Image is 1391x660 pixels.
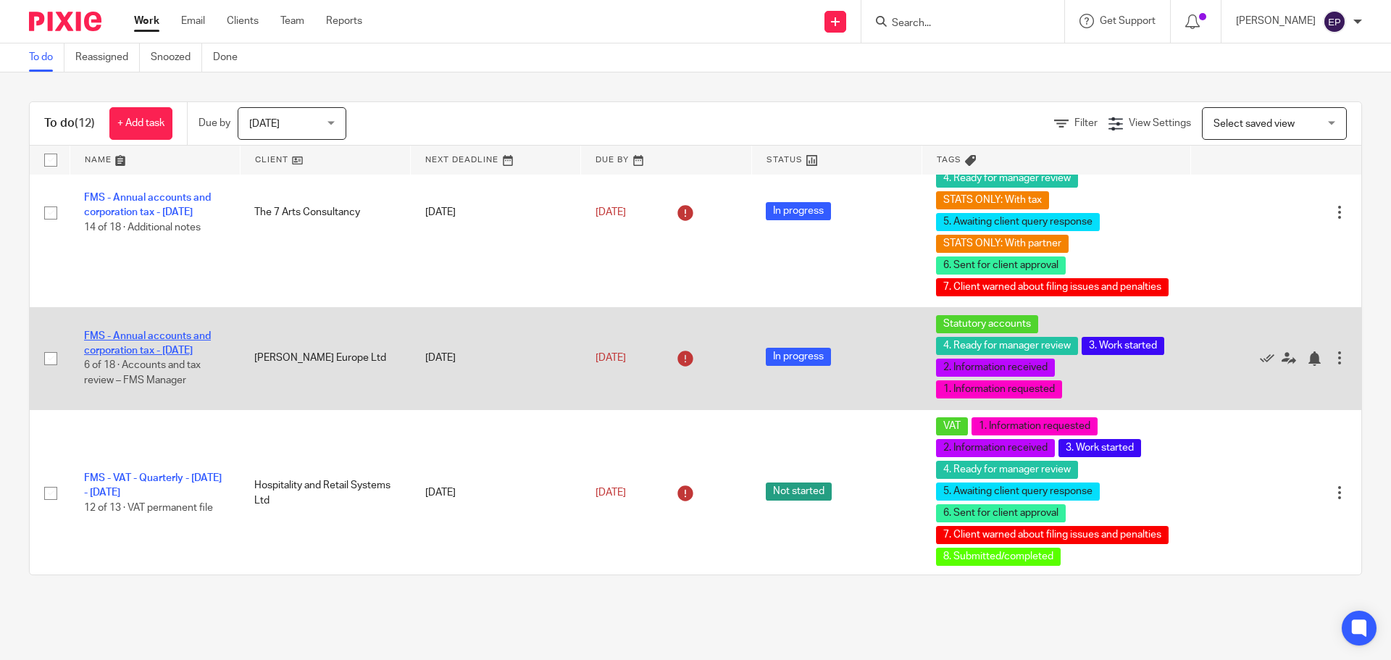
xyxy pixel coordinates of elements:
span: Filter [1074,118,1098,128]
img: Pixie [29,12,101,31]
span: 5. Awaiting client query response [936,483,1100,501]
span: [DATE] [596,207,626,217]
span: 7. Client warned about filing issues and penalties [936,278,1169,296]
h1: To do [44,116,95,131]
span: 14 of 18 · Additional notes [84,222,201,233]
span: VAT [936,417,968,435]
td: [DATE] [411,118,581,307]
span: View Settings [1129,118,1191,128]
td: The 7 Arts Consultancy [240,118,410,307]
span: Statutory accounts [936,315,1038,333]
span: 4. Ready for manager review [936,337,1078,355]
a: Work [134,14,159,28]
a: Snoozed [151,43,202,72]
span: 2. Information received [936,359,1055,377]
span: 4. Ready for manager review [936,461,1078,479]
span: 7. Client warned about filing issues and penalties [936,526,1169,544]
a: + Add task [109,107,172,140]
span: 1. Information requested [936,380,1062,398]
span: In progress [766,348,831,366]
span: 6 of 18 · Accounts and tax review – FMS Manager [84,361,201,386]
p: [PERSON_NAME] [1236,14,1316,28]
span: STATS ONLY: With partner [936,235,1069,253]
span: Tags [937,156,961,164]
span: Select saved view [1214,119,1295,129]
td: Hospitality and Retail Systems Ltd [240,409,410,577]
a: FMS - VAT - Quarterly - [DATE] - [DATE] [84,473,222,498]
a: Team [280,14,304,28]
span: In progress [766,202,831,220]
span: 12 of 13 · VAT permanent file [84,503,213,513]
a: FMS - Annual accounts and corporation tax - [DATE] [84,331,211,356]
span: [DATE] [249,119,280,129]
a: Reports [326,14,362,28]
a: FMS - Annual accounts and corporation tax - [DATE] [84,193,211,217]
a: Reassigned [75,43,140,72]
span: 2. Information received [936,439,1055,457]
a: Mark as done [1260,351,1282,365]
a: To do [29,43,64,72]
a: Done [213,43,248,72]
span: 8. Submitted/completed [936,548,1061,566]
span: 3. Work started [1058,439,1141,457]
span: 5. Awaiting client query response [936,213,1100,231]
td: [DATE] [411,409,581,577]
img: svg%3E [1323,10,1346,33]
span: 6. Sent for client approval [936,256,1066,275]
span: Get Support [1100,16,1156,26]
span: 6. Sent for client approval [936,504,1066,522]
span: 4. Ready for manager review [936,170,1078,188]
span: Not started [766,483,832,501]
a: Clients [227,14,259,28]
td: [DATE] [411,307,581,409]
p: Due by [199,116,230,130]
input: Search [890,17,1021,30]
span: 1. Information requested [972,417,1098,435]
td: [PERSON_NAME] Europe Ltd [240,307,410,409]
span: (12) [75,117,95,129]
span: STATS ONLY: With tax [936,191,1049,209]
span: 3. Work started [1082,337,1164,355]
a: Email [181,14,205,28]
span: [DATE] [596,488,626,498]
span: [DATE] [596,353,626,363]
